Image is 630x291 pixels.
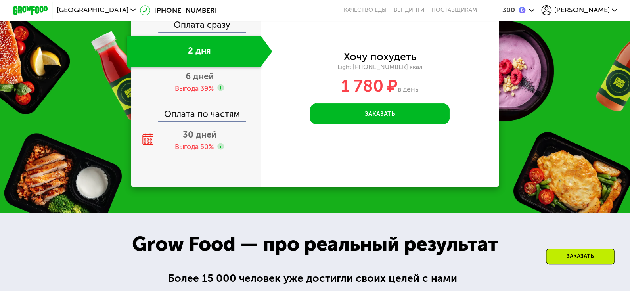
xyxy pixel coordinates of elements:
[140,5,216,15] a: [PHONE_NUMBER]
[341,76,398,96] span: 1 780 ₽
[168,270,462,287] div: Более 15 000 человек уже достигли своих целей с нами
[132,21,260,32] div: Оплата сразу
[183,129,216,140] span: 30 дней
[546,249,615,264] div: Заказать
[398,85,419,94] span: в день
[344,7,387,14] a: Качество еды
[343,52,416,61] div: Хочу похудеть
[132,101,260,121] div: Оплата по частям
[175,84,214,93] div: Выгода 39%
[57,7,128,14] span: [GEOGRAPHIC_DATA]
[117,229,513,259] div: Grow Food — про реальный результат
[502,7,515,14] div: 300
[186,71,214,82] span: 6 дней
[175,142,214,151] div: Выгода 50%
[310,103,450,124] button: Заказать
[393,7,424,14] a: Вендинги
[261,63,499,71] div: Light [PHONE_NUMBER] ккал
[554,7,609,14] span: [PERSON_NAME]
[431,7,477,14] div: поставщикам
